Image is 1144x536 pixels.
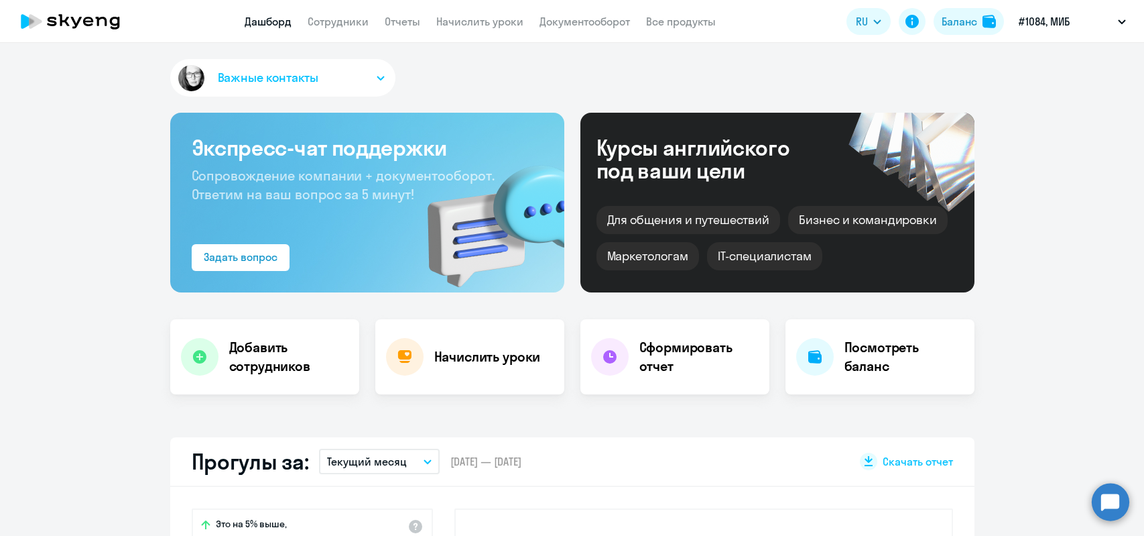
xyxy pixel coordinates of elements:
[192,448,309,475] h2: Прогулы за:
[245,15,292,28] a: Дашборд
[646,15,716,28] a: Все продукты
[846,8,891,35] button: RU
[982,15,996,28] img: balance
[204,249,277,265] div: Задать вопрос
[707,242,822,270] div: IT-специалистам
[1012,5,1133,38] button: #1084, МИБ
[192,244,290,271] button: Задать вопрос
[844,338,964,376] h4: Посмотреть баланс
[639,338,759,376] h4: Сформировать отчет
[788,206,948,234] div: Бизнес и командировки
[436,15,523,28] a: Начислить уроки
[229,338,348,376] h4: Добавить сотрудников
[434,347,541,366] h4: Начислить уроки
[942,13,977,30] div: Баланс
[218,69,318,87] span: Важные контакты
[934,8,1004,35] button: Балансbalance
[1019,13,1070,30] p: #1084, МИБ
[308,15,369,28] a: Сотрудники
[539,15,630,28] a: Документооборот
[856,13,868,30] span: RU
[385,15,420,28] a: Отчеты
[216,518,287,534] span: Это на 5% выше,
[450,454,521,469] span: [DATE] — [DATE]
[883,454,953,469] span: Скачать отчет
[408,142,564,292] img: bg-img
[192,134,543,161] h3: Экспресс-чат поддержки
[596,242,699,270] div: Маркетологам
[192,167,495,203] span: Сопровождение компании + документооборот. Ответим на ваш вопрос за 5 минут!
[319,449,440,474] button: Текущий месяц
[596,136,826,182] div: Курсы английского под ваши цели
[327,453,407,470] p: Текущий месяц
[176,62,207,94] img: avatar
[170,59,395,97] button: Важные контакты
[596,206,781,234] div: Для общения и путешествий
